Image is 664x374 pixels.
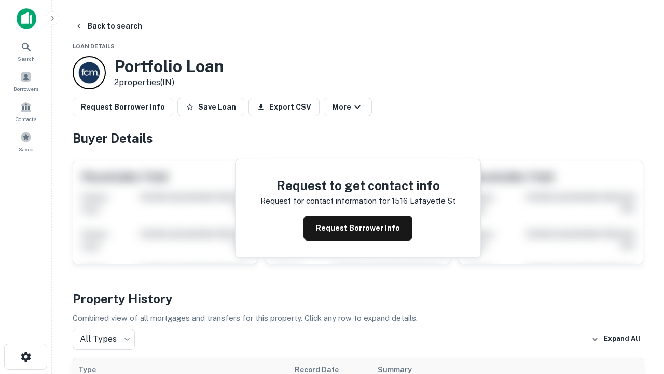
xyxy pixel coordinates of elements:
img: capitalize-icon.png [17,8,36,29]
a: Search [3,37,49,65]
a: Borrowers [3,67,49,95]
button: Back to search [71,17,146,35]
p: 2 properties (IN) [114,76,224,89]
p: 1516 lafayette st [392,195,455,207]
span: Contacts [16,115,36,123]
h4: Request to get contact info [260,176,455,195]
button: Request Borrower Info [73,98,173,116]
span: Saved [19,145,34,153]
h4: Buyer Details [73,129,643,148]
button: Export CSV [248,98,320,116]
h4: Property History [73,289,643,308]
span: Search [18,55,35,63]
iframe: Chat Widget [612,291,664,341]
button: Save Loan [177,98,244,116]
div: All Types [73,329,135,350]
h3: Portfolio Loan [114,57,224,76]
button: Expand All [589,331,643,347]
span: Loan Details [73,43,115,49]
button: More [324,98,372,116]
p: Request for contact information for [260,195,390,207]
span: Borrowers [13,85,38,93]
p: Combined view of all mortgages and transfers for this property. Click any row to expand details. [73,312,643,325]
a: Saved [3,127,49,155]
a: Contacts [3,97,49,125]
button: Request Borrower Info [303,216,412,241]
